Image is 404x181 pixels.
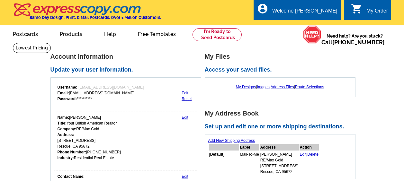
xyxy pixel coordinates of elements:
[351,7,388,15] a: shopping_cart My Order
[209,151,239,175] td: [ ]
[205,123,359,130] h2: Set up and edit one or more shipping destinations.
[128,26,186,41] a: Free Templates
[3,26,48,41] a: Postcards
[272,8,337,17] div: Welcome [PERSON_NAME]
[321,33,388,46] span: Need help? Are you stuck?
[205,66,359,73] h2: Access your saved files.
[257,3,268,14] i: account_circle
[321,39,385,46] span: Call
[240,144,259,151] th: Label
[58,91,69,95] strong: Email:
[58,97,77,101] strong: Password:
[94,26,126,41] a: Help
[54,81,198,105] div: Your login information.
[366,8,388,17] div: My Order
[240,151,259,175] td: Mail-To-Me
[295,85,324,89] a: Route Selections
[260,144,299,151] th: Address
[58,127,76,131] strong: Company:
[49,26,93,41] a: Products
[300,151,319,175] td: |
[205,110,359,117] h1: My Address Book
[351,3,363,14] i: shopping_cart
[182,91,188,95] a: Edit
[58,174,85,179] strong: Contact Name:
[208,138,255,143] a: Add New Shipping Address
[307,152,319,157] a: Delete
[182,174,188,179] a: Edit
[300,144,319,151] th: Action
[236,85,256,89] a: My Designs
[13,8,161,20] a: Same Day Design, Print, & Mail Postcards. Over 1 Million Customers.
[50,66,205,73] h2: Update your user information.
[58,156,74,160] strong: Industry:
[182,115,188,120] a: Edit
[332,39,385,46] a: [PHONE_NUMBER]
[182,97,192,101] a: Reset
[205,53,359,60] h1: My Files
[30,15,161,20] h4: Same Day Design, Print, & Mail Postcards. Over 1 Million Customers.
[257,85,269,89] a: Images
[303,25,321,43] img: help
[58,115,121,161] div: [PERSON_NAME] Your British American Realtor RE/Max Gold [STREET_ADDRESS] Rescue, CA 95672 [PHONE_...
[78,85,144,90] span: [EMAIL_ADDRESS][DOMAIN_NAME]
[58,115,69,120] strong: Name:
[58,133,74,137] strong: Address:
[50,53,205,60] h1: Account Information
[54,111,198,164] div: Your personal details.
[210,152,223,157] b: Default
[58,121,67,125] strong: Title:
[58,150,86,154] strong: Phone Number:
[260,151,299,175] td: [PERSON_NAME] RE/Max Gold [STREET_ADDRESS] Rescue, CA 95672
[58,85,77,90] strong: Username:
[300,152,307,157] a: Edit
[271,85,294,89] a: Address Files
[208,81,352,93] div: | | |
